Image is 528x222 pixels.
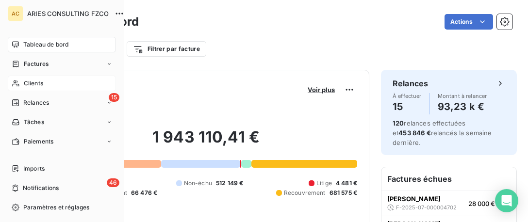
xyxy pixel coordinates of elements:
[23,203,89,212] span: Paramètres et réglages
[23,184,59,192] span: Notifications
[393,78,428,89] h6: Relances
[445,14,493,30] button: Actions
[398,129,430,137] span: 453 846 €
[23,98,49,107] span: Relances
[109,93,119,102] span: 15
[381,167,516,190] h6: Factures échues
[107,178,119,187] span: 46
[393,119,404,127] span: 120
[284,189,326,197] span: Recouvrement
[308,86,335,94] span: Voir plus
[24,118,44,127] span: Tâches
[8,6,23,21] div: AC
[305,85,338,94] button: Voir plus
[23,164,45,173] span: Imports
[216,179,243,188] span: 512 149 €
[468,200,495,207] span: 28 000 €
[396,205,457,210] span: F-2025-07-000004702
[8,56,116,72] a: Factures
[8,76,116,91] a: Clients
[24,79,43,88] span: Clients
[8,114,116,130] a: Tâches
[8,37,116,52] a: Tableau de bord
[24,60,49,68] span: Factures
[330,189,357,197] span: 681 575 €
[495,189,518,212] div: Open Intercom Messenger
[316,179,332,188] span: Litige
[438,93,487,99] span: Montant à relancer
[23,40,68,49] span: Tableau de bord
[24,137,53,146] span: Paiements
[27,10,109,17] span: ARIES CONSULTING FZCO
[131,189,157,197] span: 66 476 €
[438,99,487,114] h4: 93,23 k €
[393,119,492,146] span: relances effectuées et relancés la semaine dernière.
[8,200,116,215] a: Paramètres et réglages
[127,41,206,57] button: Filtrer par facture
[8,95,116,111] a: 15Relances
[8,134,116,149] a: Paiements
[184,179,212,188] span: Non-échu
[393,99,422,114] h4: 15
[393,93,422,99] span: À effectuer
[387,195,441,203] span: [PERSON_NAME]
[55,127,357,157] h2: 1 943 110,41 €
[336,179,357,188] span: 4 481 €
[381,190,516,216] button: [PERSON_NAME]F-2025-07-00000470228 000 €
[8,161,116,176] a: Imports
